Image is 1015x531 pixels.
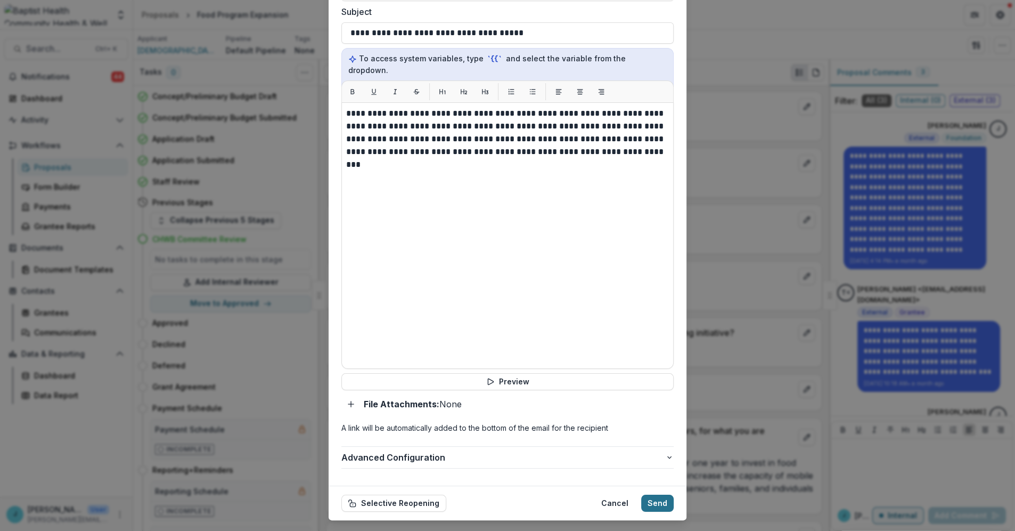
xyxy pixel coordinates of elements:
[408,83,425,100] button: Strikethrough
[342,396,359,413] button: Add attachment
[550,83,567,100] button: Align left
[434,83,451,100] button: H1
[341,495,446,512] button: Selective Reopening
[595,495,635,512] button: Cancel
[387,83,404,100] button: Italic
[524,83,541,100] button: List
[344,83,361,100] button: Bold
[593,83,610,100] button: Align right
[341,447,674,468] button: Advanced Configuration
[486,53,504,65] code: `{{`
[571,83,588,100] button: Align center
[503,83,520,100] button: List
[348,53,667,76] p: To access system variables, type and select the variable from the dropdown.
[365,83,382,100] button: Underline
[341,451,665,464] span: Advanced Configuration
[341,5,667,18] label: Subject
[455,83,472,100] button: H2
[341,373,674,390] button: Preview
[341,422,674,433] p: A link will be automatically added to the bottom of the email for the recipient
[641,495,674,512] button: Send
[364,399,439,409] strong: File Attachments:
[477,83,494,100] button: H3
[364,398,462,411] p: None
